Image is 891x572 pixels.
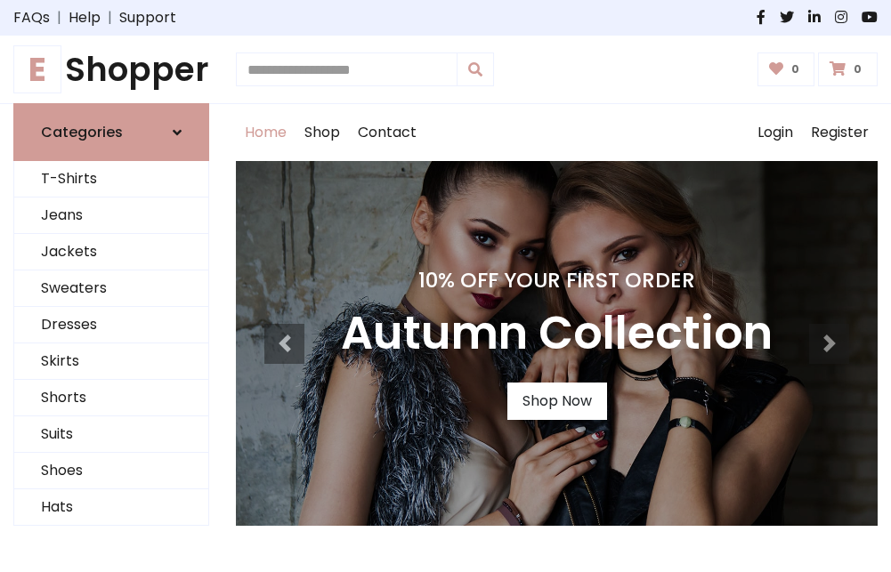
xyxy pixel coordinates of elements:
[14,489,208,526] a: Hats
[50,7,69,28] span: |
[14,270,208,307] a: Sweaters
[119,7,176,28] a: Support
[236,104,296,161] a: Home
[849,61,866,77] span: 0
[341,307,773,361] h3: Autumn Collection
[41,124,123,141] h6: Categories
[507,383,607,420] a: Shop Now
[13,45,61,93] span: E
[69,7,101,28] a: Help
[349,104,425,161] a: Contact
[341,268,773,293] h4: 10% Off Your First Order
[14,197,208,234] a: Jeans
[13,7,50,28] a: FAQs
[14,416,208,453] a: Suits
[101,7,119,28] span: |
[13,50,209,89] h1: Shopper
[802,104,878,161] a: Register
[14,234,208,270] a: Jackets
[14,307,208,343] a: Dresses
[13,103,209,161] a: Categories
[14,380,208,416] a: Shorts
[14,343,208,380] a: Skirts
[757,52,815,86] a: 0
[818,52,878,86] a: 0
[787,61,804,77] span: 0
[296,104,349,161] a: Shop
[749,104,802,161] a: Login
[14,161,208,197] a: T-Shirts
[13,50,209,89] a: EShopper
[14,453,208,489] a: Shoes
